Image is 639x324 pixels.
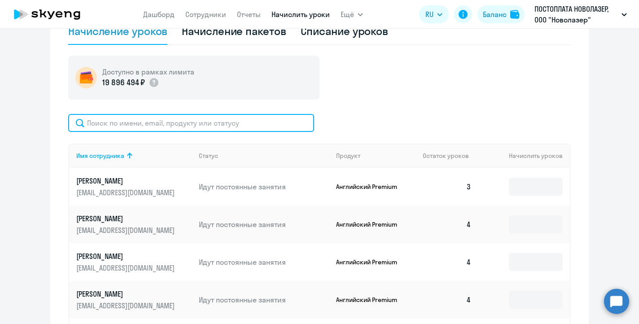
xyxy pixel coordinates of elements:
[75,67,97,88] img: wallet-circle.png
[534,4,618,25] p: ПОСТОПЛАТА НОВОЛАЗЕР, ООО "Новолазер"
[336,220,403,228] p: Английский Premium
[68,24,167,38] div: Начисление уроков
[477,5,525,23] button: Балансbalance
[76,251,177,261] p: [PERSON_NAME]
[237,10,261,19] a: Отчеты
[199,295,329,305] p: Идут постоянные занятия
[336,152,416,160] div: Продукт
[76,225,177,235] p: [EMAIL_ADDRESS][DOMAIN_NAME]
[76,301,177,311] p: [EMAIL_ADDRESS][DOMAIN_NAME]
[76,251,192,273] a: [PERSON_NAME][EMAIL_ADDRESS][DOMAIN_NAME]
[76,176,192,197] a: [PERSON_NAME][EMAIL_ADDRESS][DOMAIN_NAME]
[68,114,314,132] input: Поиск по имени, email, продукту или статусу
[530,4,631,25] button: ПОСТОПЛАТА НОВОЛАЗЕР, ООО "Новолазер"
[143,10,175,19] a: Дашборд
[199,152,218,160] div: Статус
[76,152,192,160] div: Имя сотрудника
[341,9,354,20] span: Ещё
[478,144,570,168] th: Начислить уроков
[76,176,177,186] p: [PERSON_NAME]
[336,258,403,266] p: Английский Premium
[102,77,145,88] p: 19 896 494 ₽
[341,5,363,23] button: Ещё
[76,214,177,223] p: [PERSON_NAME]
[416,168,478,206] td: 3
[336,152,360,160] div: Продукт
[76,289,177,299] p: [PERSON_NAME]
[199,182,329,192] p: Идут постоянные занятия
[271,10,330,19] a: Начислить уроки
[416,206,478,243] td: 4
[423,152,469,160] span: Остаток уроков
[425,9,433,20] span: RU
[483,9,507,20] div: Баланс
[182,24,286,38] div: Начисление пакетов
[419,5,449,23] button: RU
[199,152,329,160] div: Статус
[199,257,329,267] p: Идут постоянные занятия
[76,188,177,197] p: [EMAIL_ADDRESS][DOMAIN_NAME]
[416,243,478,281] td: 4
[185,10,226,19] a: Сотрудники
[102,67,194,77] h5: Доступно в рамках лимита
[423,152,478,160] div: Остаток уроков
[416,281,478,319] td: 4
[336,183,403,191] p: Английский Premium
[76,289,192,311] a: [PERSON_NAME][EMAIL_ADDRESS][DOMAIN_NAME]
[199,219,329,229] p: Идут постоянные занятия
[301,24,389,38] div: Списание уроков
[76,263,177,273] p: [EMAIL_ADDRESS][DOMAIN_NAME]
[510,10,519,19] img: balance
[76,152,124,160] div: Имя сотрудника
[336,296,403,304] p: Английский Premium
[76,214,192,235] a: [PERSON_NAME][EMAIL_ADDRESS][DOMAIN_NAME]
